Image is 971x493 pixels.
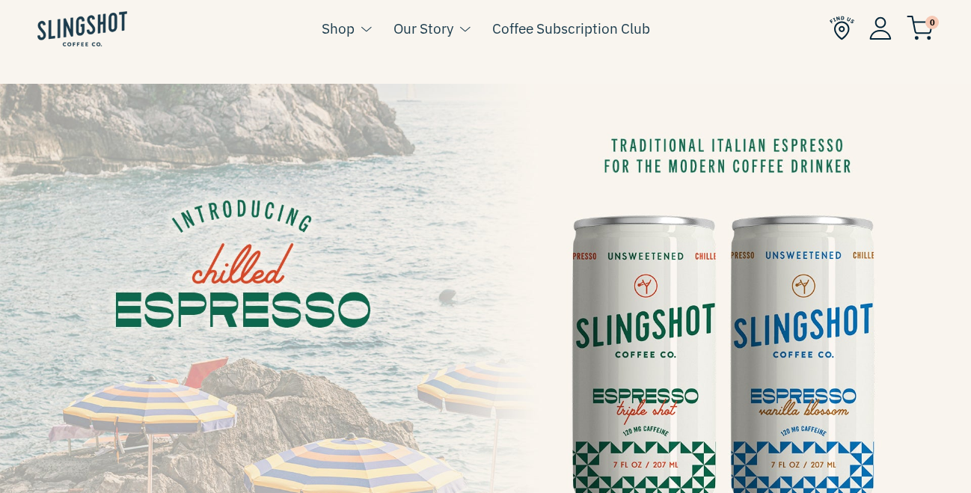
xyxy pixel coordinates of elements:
[907,16,934,40] img: cart
[925,16,939,29] span: 0
[907,19,934,37] a: 0
[393,17,453,40] a: Our Story
[322,17,355,40] a: Shop
[492,17,650,40] a: Coffee Subscription Club
[830,16,854,40] img: Find Us
[869,16,892,40] img: Account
